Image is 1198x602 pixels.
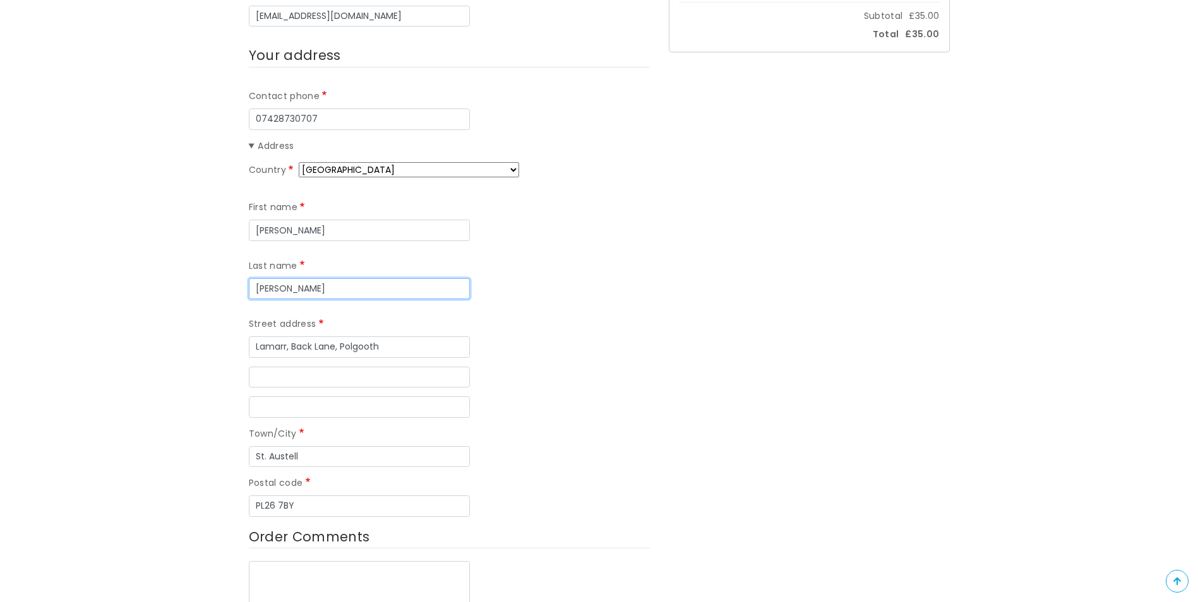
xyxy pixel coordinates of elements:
label: Street address [249,317,326,332]
label: Order Comments [249,526,650,549]
span: Your address [249,46,341,64]
span: £35.00 [905,27,939,42]
label: Country [249,163,296,178]
summary: Address [249,139,650,154]
label: Postal code [249,476,313,491]
label: First name [249,200,308,215]
label: Town/City [249,427,307,442]
span: Subtotal [858,9,909,24]
span: Total [866,27,906,42]
label: Contact phone [249,89,330,104]
span: £35.00 [909,9,939,24]
label: Last name [249,259,308,274]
